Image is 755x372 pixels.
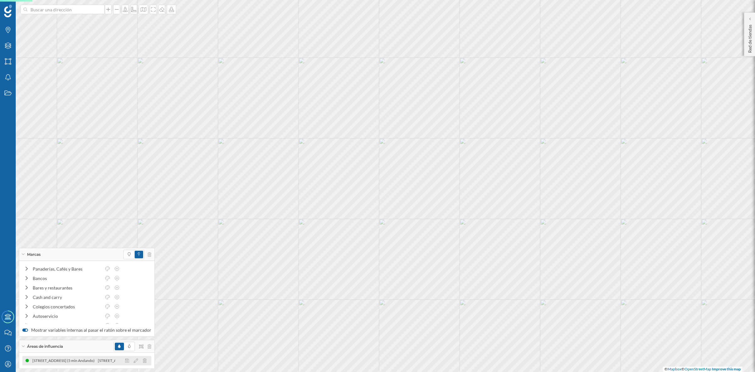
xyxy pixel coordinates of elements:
[668,367,681,371] a: Mapbox
[98,358,163,364] div: [STREET_ADDRESS] (5 min Andando)
[4,5,12,17] img: Geoblink Logo
[747,22,753,53] p: Red de tiendas
[32,358,98,364] div: [STREET_ADDRESS] (5 min Andando)
[712,367,741,371] a: Improve this map
[33,266,101,272] div: Panaderías, Cafés y Bares
[13,4,35,10] span: Soporte
[33,275,101,282] div: Bancos
[22,327,151,333] label: Mostrar variables internas al pasar el ratón sobre el marcador
[663,367,742,372] div: © ©
[27,252,41,257] span: Marcas
[27,344,63,349] span: Áreas de influencia
[33,313,101,319] div: Autoservicio
[33,284,101,291] div: Bares y restaurantes
[33,294,101,300] div: Cash and carry
[33,303,101,310] div: Colegios concertados
[685,367,711,371] a: OpenStreetMap
[33,322,101,329] div: Comida Rápida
